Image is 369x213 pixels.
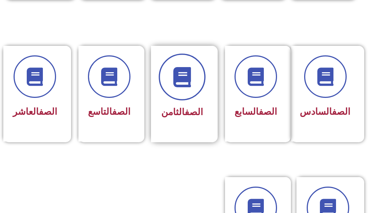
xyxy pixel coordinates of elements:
[185,107,203,117] a: الصف
[112,106,130,117] a: الصف
[235,106,277,117] span: السابع
[300,106,350,117] span: السادس
[88,106,130,117] span: التاسع
[39,106,57,117] a: الصف
[332,106,350,117] a: الصف
[13,106,57,117] span: العاشر
[161,107,203,117] span: الثامن
[259,106,277,117] a: الصف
